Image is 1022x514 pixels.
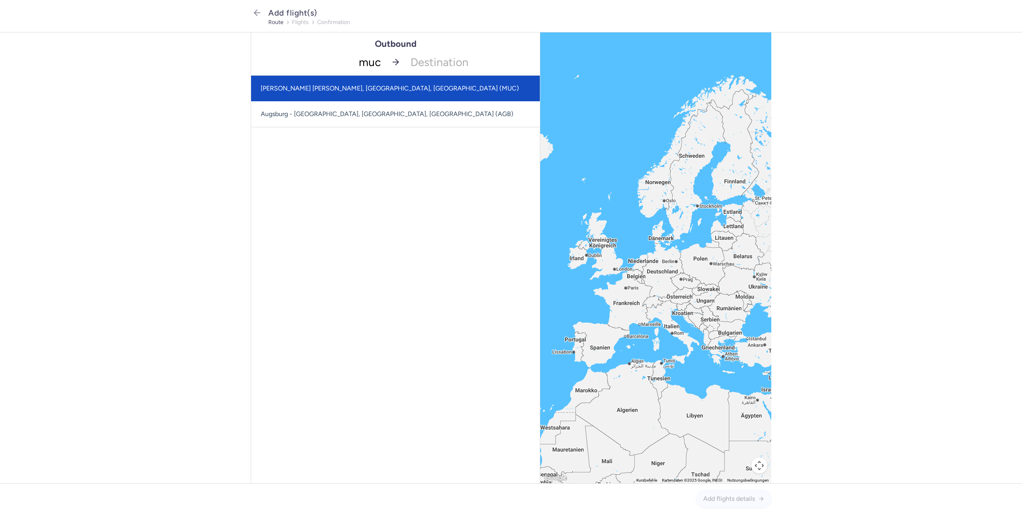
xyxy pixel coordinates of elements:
[542,473,569,483] img: Google
[696,490,771,508] button: Add flights details
[703,495,755,502] span: Add flights details
[542,475,569,480] a: Dieses Gebiet in Google Maps öffnen (in neuem Fenster)
[251,49,386,75] input: -searchbox
[317,19,350,26] button: confirmation
[292,19,309,26] button: flights
[375,39,416,49] h1: Outbound
[662,478,722,482] span: Kartendaten ©2025 Google, INEGI
[261,110,513,118] span: Augsburg - [GEOGRAPHIC_DATA], [GEOGRAPHIC_DATA], [GEOGRAPHIC_DATA] (AGB)
[406,49,540,75] span: Destination
[751,458,767,474] button: Kamerasteuerung für die Karte
[261,84,519,92] span: [PERSON_NAME] [PERSON_NAME], [GEOGRAPHIC_DATA], [GEOGRAPHIC_DATA] (MUC)
[727,478,769,482] a: Nutzungsbedingungen
[636,478,657,483] button: Kurzbefehle
[268,19,284,26] button: route
[268,8,317,18] span: Add flight(s)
